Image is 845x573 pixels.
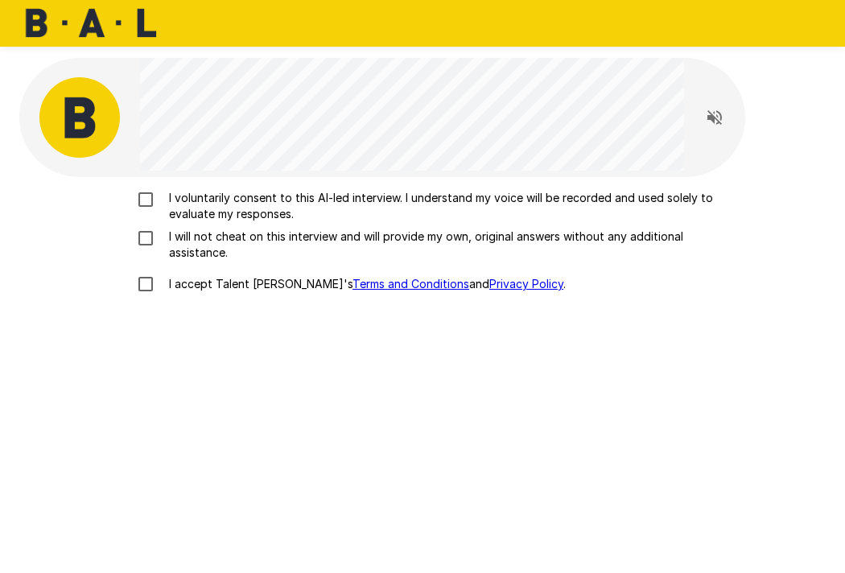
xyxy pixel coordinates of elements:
[163,229,716,261] p: I will not cheat on this interview and will provide my own, original answers without any addition...
[489,277,563,291] a: Privacy Policy
[699,101,731,134] button: Read questions aloud
[352,277,469,291] a: Terms and Conditions
[163,276,566,292] p: I accept Talent [PERSON_NAME]'s and .
[163,190,716,222] p: I voluntarily consent to this AI-led interview. I understand my voice will be recorded and used s...
[39,77,120,158] img: bal_avatar.png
